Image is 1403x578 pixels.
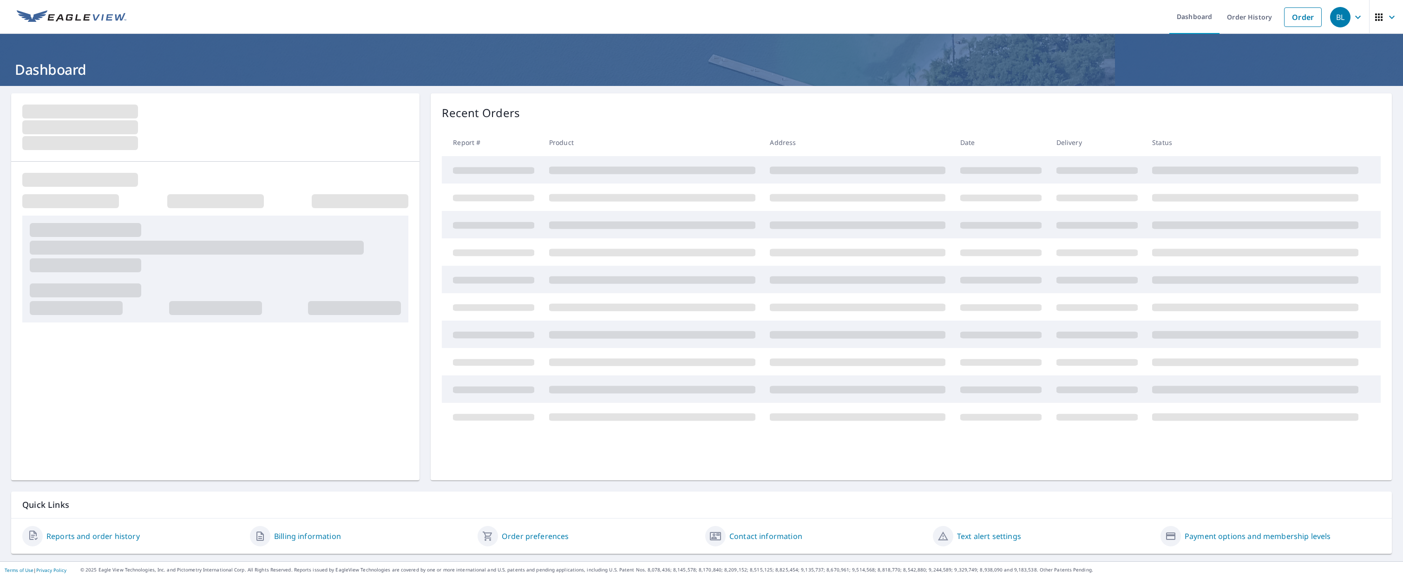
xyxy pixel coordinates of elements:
[80,566,1398,573] p: © 2025 Eagle View Technologies, Inc. and Pictometry International Corp. All Rights Reserved. Repo...
[762,129,953,156] th: Address
[442,129,542,156] th: Report #
[729,531,802,542] a: Contact information
[953,129,1049,156] th: Date
[1049,129,1145,156] th: Delivery
[274,531,341,542] a: Billing information
[5,567,66,573] p: |
[1284,7,1322,27] a: Order
[1145,129,1366,156] th: Status
[1185,531,1331,542] a: Payment options and membership levels
[542,129,763,156] th: Product
[36,567,66,573] a: Privacy Policy
[502,531,569,542] a: Order preferences
[957,531,1021,542] a: Text alert settings
[1330,7,1351,27] div: BL
[5,567,33,573] a: Terms of Use
[22,499,1381,511] p: Quick Links
[17,10,126,24] img: EV Logo
[46,531,140,542] a: Reports and order history
[11,60,1392,79] h1: Dashboard
[442,105,520,121] p: Recent Orders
